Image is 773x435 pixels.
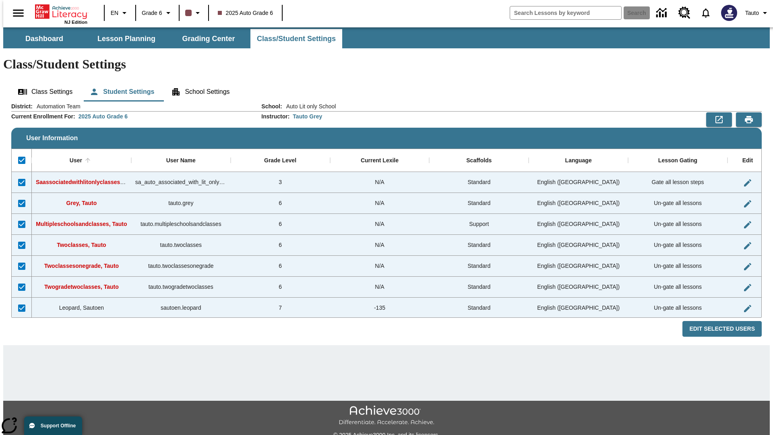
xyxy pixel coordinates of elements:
[293,112,322,120] div: Tauto Grey
[510,6,621,19] input: search field
[651,2,674,24] a: Data Center
[250,29,342,48] button: Class/Student Settings
[742,157,753,164] div: Edit
[429,256,529,277] div: Standard
[261,113,289,120] h2: Instructor :
[466,157,492,164] div: Scaffolds
[529,277,628,298] div: English (US)
[682,321,762,337] button: Edit Selected Users
[740,259,756,275] button: Edit User
[330,214,430,235] div: N/A
[3,29,343,48] div: SubNavbar
[231,277,330,298] div: 6
[716,2,742,23] button: Select a new avatar
[4,29,85,48] button: Dashboard
[330,256,430,277] div: N/A
[131,172,231,193] div: sa_auto_associated_with_lit_only_classes
[740,238,756,254] button: Edit User
[83,82,161,101] button: Student Settings
[674,2,695,24] a: Resource Center, Will open in new tab
[740,300,756,317] button: Edit User
[339,406,434,426] img: Achieve3000 Differentiate Accelerate Achieve
[11,103,33,110] h2: District :
[3,27,770,48] div: SubNavbar
[330,298,430,319] div: -135
[131,235,231,256] div: tauto.twoclasses
[429,277,529,298] div: Standard
[131,256,231,277] div: tauto.twoclassesonegrade
[721,5,737,21] img: Avatar
[429,298,529,319] div: Standard
[11,82,79,101] button: Class Settings
[628,193,728,214] div: Un-gate all lessons
[24,416,82,435] button: Support Offline
[41,423,76,429] span: Support Offline
[64,20,87,25] span: NJ Edition
[429,172,529,193] div: Standard
[628,172,728,193] div: Gate all lesson steps
[182,6,206,20] button: Class color is dark brown. Change class color
[361,157,399,164] div: Current Lexile
[166,157,196,164] div: User Name
[231,172,330,193] div: 3
[44,284,119,290] span: Twogradetwoclasses, Tauto
[6,1,30,25] button: Open side menu
[231,235,330,256] div: 6
[740,175,756,191] button: Edit User
[529,235,628,256] div: English (US)
[231,214,330,235] div: 6
[138,6,176,20] button: Grade: Grade 6, Select a grade
[86,29,167,48] button: Lesson Planning
[529,172,628,193] div: English (US)
[529,298,628,319] div: English (US)
[36,221,127,227] span: Multipleschoolsandclasses, Tauto
[628,235,728,256] div: Un-gate all lessons
[429,235,529,256] div: Standard
[79,112,128,120] div: 2025 Auto Grade 6
[57,242,106,248] span: Twoclasses, Tauto
[429,193,529,214] div: Standard
[565,157,592,164] div: Language
[11,82,762,101] div: Class/Student Settings
[429,214,529,235] div: Support
[740,280,756,296] button: Edit User
[218,9,273,17] span: 2025 Auto Grade 6
[740,217,756,233] button: Edit User
[740,196,756,212] button: Edit User
[628,277,728,298] div: Un-gate all lessons
[36,179,207,185] span: Saassociatedwithlitonlyclasses, Saassociatedwithlitonlyclasses
[33,102,81,110] span: Automation Team
[282,102,336,110] span: Auto Lit only School
[26,135,78,142] span: User Information
[168,29,249,48] button: Grading Center
[107,6,133,20] button: Language: EN, Select a language
[11,102,762,337] div: User Information
[628,214,728,235] div: Un-gate all lessons
[736,112,762,127] button: Print Preview
[35,3,87,25] div: Home
[35,4,87,20] a: Home
[3,57,770,72] h1: Class/Student Settings
[231,193,330,214] div: 6
[131,277,231,298] div: tauto.twogradetwoclasses
[165,82,236,101] button: School Settings
[695,2,716,23] a: Notifications
[11,113,75,120] h2: Current Enrollment For :
[745,9,759,17] span: Tauto
[330,193,430,214] div: N/A
[706,112,732,127] button: Export to CSV
[131,298,231,319] div: sautoen.leopard
[742,6,773,20] button: Profile/Settings
[131,214,231,235] div: tauto.multipleschoolsandclasses
[330,277,430,298] div: N/A
[658,157,697,164] div: Lesson Gating
[231,256,330,277] div: 6
[529,214,628,235] div: English (US)
[261,103,282,110] h2: School :
[330,172,430,193] div: N/A
[529,193,628,214] div: English (US)
[628,298,728,319] div: Un-gate all lessons
[231,298,330,319] div: 7
[142,9,162,17] span: Grade 6
[628,256,728,277] div: Un-gate all lessons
